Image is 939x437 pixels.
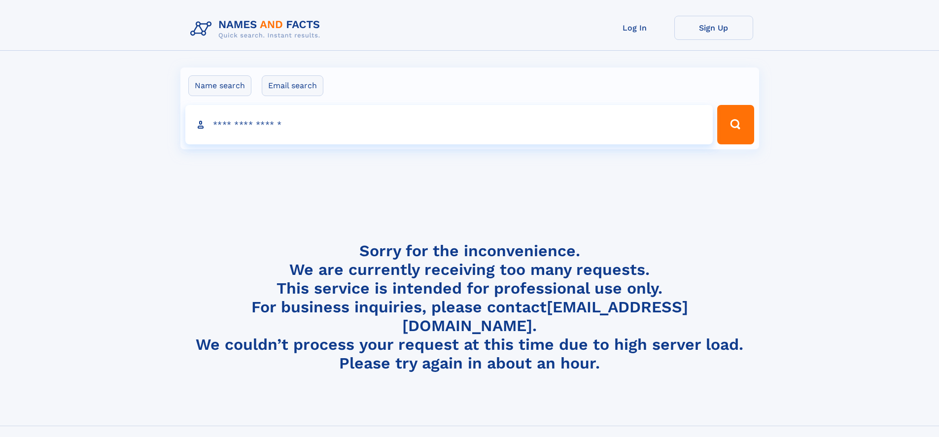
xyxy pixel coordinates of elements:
[185,105,713,144] input: search input
[402,298,688,335] a: [EMAIL_ADDRESS][DOMAIN_NAME]
[188,75,251,96] label: Name search
[186,16,328,42] img: Logo Names and Facts
[262,75,323,96] label: Email search
[674,16,753,40] a: Sign Up
[186,241,753,373] h4: Sorry for the inconvenience. We are currently receiving too many requests. This service is intend...
[717,105,754,144] button: Search Button
[595,16,674,40] a: Log In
